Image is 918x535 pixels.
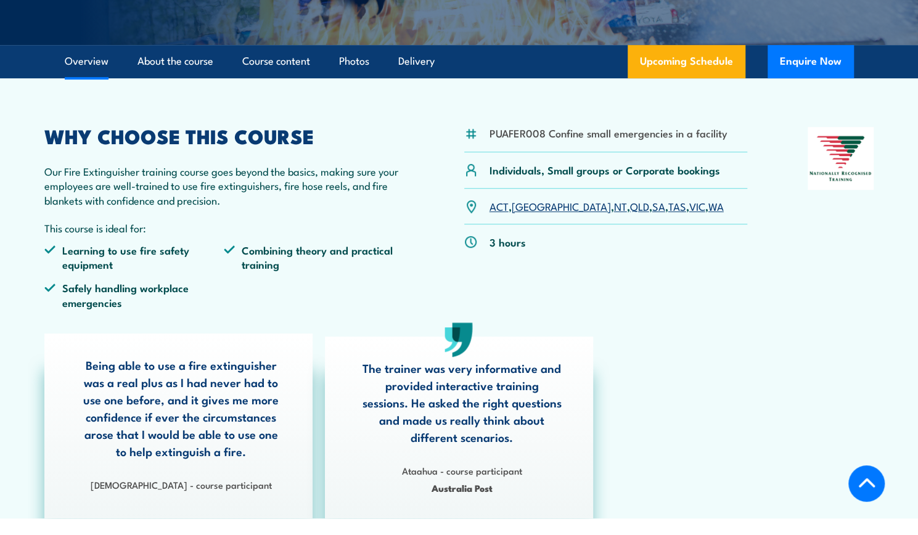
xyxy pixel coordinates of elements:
li: Combining theory and practical training [224,243,404,272]
p: This course is ideal for: [44,221,404,235]
a: VIC [689,198,705,213]
a: Delivery [398,45,435,78]
span: Australia Post [361,481,562,495]
a: Upcoming Schedule [628,45,745,78]
a: Course content [242,45,310,78]
a: Photos [339,45,369,78]
p: The trainer was very informative and provided interactive training sessions. He asked the right q... [361,359,562,446]
a: About the course [137,45,213,78]
a: TAS [668,198,686,213]
p: Our Fire Extinguisher training course goes beyond the basics, making sure your employees are well... [44,164,404,207]
h2: WHY CHOOSE THIS COURSE [44,127,404,144]
li: PUAFER008 Confine small emergencies in a facility [490,126,727,140]
p: Individuals, Small groups or Corporate bookings [490,163,720,177]
p: 3 hours [490,235,526,249]
a: SA [652,198,665,213]
a: [GEOGRAPHIC_DATA] [512,198,611,213]
a: WA [708,198,724,213]
img: Nationally Recognised Training logo. [808,127,874,190]
li: Safely handling workplace emergencies [44,280,224,309]
li: Learning to use fire safety equipment [44,243,224,272]
p: , , , , , , , [490,199,724,213]
strong: [DEMOGRAPHIC_DATA] - course participant [91,478,272,491]
p: Being able to use a fire extinguisher was a real plus as I had never had to use one before, and i... [81,356,282,460]
a: ACT [490,198,509,213]
strong: Ataahua - course participant [401,464,522,477]
a: NT [614,198,627,213]
a: Overview [65,45,109,78]
button: Enquire Now [768,45,854,78]
a: QLD [630,198,649,213]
